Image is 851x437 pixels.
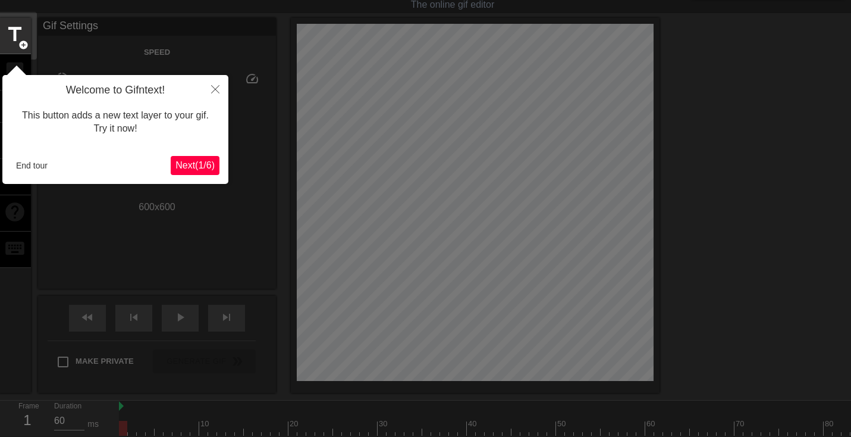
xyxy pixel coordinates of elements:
button: End tour [11,157,52,174]
div: This button adds a new text layer to your gif. Try it now! [11,97,219,148]
button: Next [171,156,219,175]
button: Close [202,75,228,102]
span: Next ( 1 / 6 ) [175,160,215,170]
h4: Welcome to Gifntext! [11,84,219,97]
